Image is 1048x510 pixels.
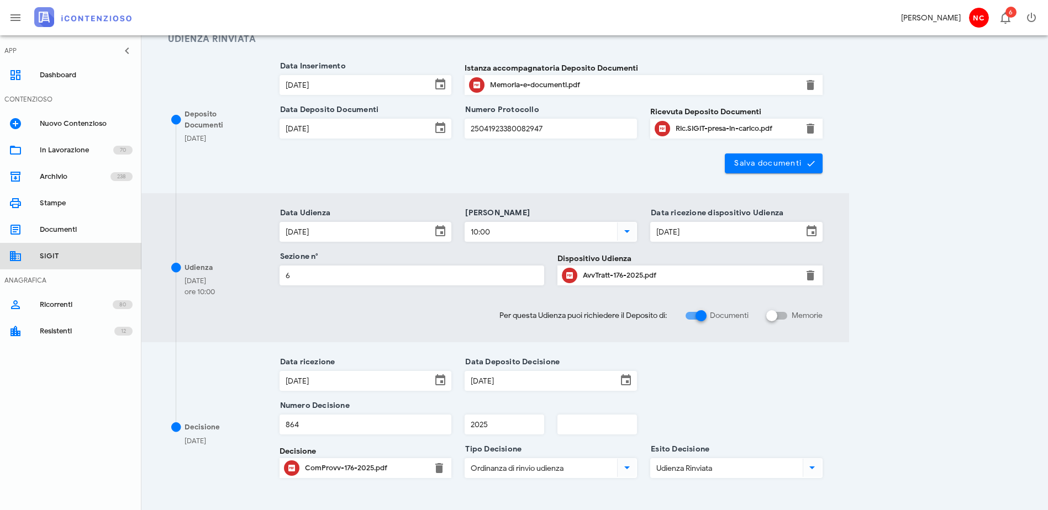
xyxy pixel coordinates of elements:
button: Elimina [804,269,817,282]
div: Ric.SiGiT-presa-in-carico.pdf [676,124,797,133]
span: 70 [120,145,126,156]
input: Ora Udienza [465,222,615,241]
div: Ricorrenti [40,300,113,309]
label: Documenti [710,310,749,321]
input: Sezione n° [280,266,544,285]
span: 80 [119,299,126,310]
button: Elimina [433,461,446,475]
button: Salva documenti [725,153,823,173]
button: Clicca per aprire un'anteprima del file o scaricarlo [655,121,670,136]
div: Udienza [185,262,213,273]
button: NC [965,4,992,31]
div: Stampe [40,199,133,208]
div: Memoria-e-documenti.pdf [490,81,797,89]
div: Decisione [185,422,220,433]
button: Elimina [804,122,817,135]
span: 238 [117,171,126,182]
label: [PERSON_NAME] [462,208,530,219]
img: logo-text-2x.png [34,7,131,27]
div: [DATE] [185,275,215,286]
div: CONTENZIOSO [4,94,52,104]
h3: Udienza Rinviata [168,33,823,46]
div: ANAGRAFICA [4,275,46,285]
label: Tipo Decisione [462,444,522,455]
label: Istanza accompagnatoria Deposito Documenti [465,62,638,74]
input: Numero Decisione [280,415,451,434]
input: Numero Protocollo [465,119,636,138]
div: Documenti [40,225,133,234]
label: Numero Protocollo [462,104,539,115]
div: Clicca per aprire un'anteprima del file o scaricarlo [583,267,797,284]
div: Dashboard [40,71,133,79]
label: Ricevuta Deposito Documenti [650,106,761,118]
button: Clicca per aprire un'anteprima del file o scaricarlo [469,77,484,93]
div: [PERSON_NAME] [901,12,961,24]
div: ore 10:00 [185,286,215,297]
div: AvvTratt-176-2025.pdf [583,271,797,280]
div: Resistenti [40,327,114,336]
input: Tipo Decisione [465,459,615,477]
label: Data Udienza [277,208,331,219]
span: Salva documenti [734,158,814,168]
span: Distintivo [1005,7,1017,18]
button: Distintivo [992,4,1018,31]
div: [DATE] [185,133,206,144]
div: In Lavorazione [40,146,113,155]
label: Numero Decisione [277,400,350,411]
div: Nuovo Contenzioso [40,119,133,128]
label: Data ricezione [277,357,335,368]
div: Clicca per aprire un'anteprima del file o scaricarlo [490,76,797,94]
span: Per questa Udienza puoi richiedere il Deposito di: [499,310,667,321]
label: Dispositivo Udienza [557,253,631,264]
div: SIGIT [40,252,133,261]
label: Decisione [280,445,316,457]
label: Data ricezione dispositivo Udienza [647,208,783,219]
div: Archivio [40,172,110,181]
button: Clicca per aprire un'anteprima del file o scaricarlo [562,268,577,283]
input: Esito Decisione [651,459,801,477]
div: Clicca per aprire un'anteprima del file o scaricarlo [305,459,426,477]
button: Clicca per aprire un'anteprima del file o scaricarlo [284,460,299,476]
div: ComProvv-176-2025.pdf [305,464,426,472]
label: Data Deposito Decisione [462,357,560,368]
label: Memorie [792,310,823,321]
span: Deposito Documenti [185,109,223,130]
label: Data Deposito Documenti [277,104,379,115]
span: [DATE] [185,436,206,445]
label: Data Inserimento [277,61,346,72]
span: NC [969,8,989,28]
div: Clicca per aprire un'anteprima del file o scaricarlo [676,120,797,137]
label: Esito Decisione [647,444,709,455]
span: 12 [121,326,126,337]
button: Elimina [804,78,817,92]
label: Sezione n° [277,251,319,262]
